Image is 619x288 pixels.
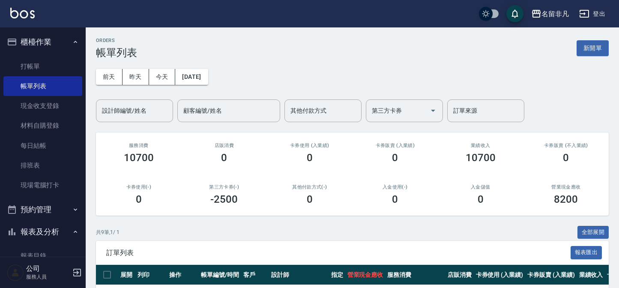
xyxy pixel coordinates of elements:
[3,57,82,76] a: 打帳單
[3,221,82,243] button: 報表及分析
[123,69,149,85] button: 昨天
[554,193,578,205] h3: 8200
[506,5,523,22] button: save
[534,143,599,148] h2: 卡券販賣 (不入業績)
[118,265,135,285] th: 展開
[96,69,123,85] button: 前天
[135,265,167,285] th: 列印
[149,69,176,85] button: 今天
[563,152,569,164] h3: 0
[26,264,70,273] h5: 公司
[448,143,513,148] h2: 業績收入
[363,143,428,148] h2: 卡券販賣 (入業績)
[571,246,602,259] button: 報表匯出
[446,265,474,285] th: 店販消費
[329,265,345,285] th: 指定
[3,31,82,53] button: 櫃檯作業
[3,246,82,266] a: 報表目錄
[345,265,386,285] th: 營業現金應收
[277,143,342,148] h2: 卡券使用 (入業績)
[106,249,571,257] span: 訂單列表
[124,152,154,164] h3: 10700
[571,248,602,256] a: 報表匯出
[26,273,70,281] p: 服務人員
[577,226,609,239] button: 全部展開
[385,265,445,285] th: 服務消費
[7,264,24,281] img: Person
[10,8,35,18] img: Logo
[541,9,569,19] div: 名留非凡
[3,116,82,135] a: 材料自購登錄
[3,76,82,96] a: 帳單列表
[534,184,599,190] h2: 營業現金應收
[106,184,171,190] h2: 卡券使用(-)
[448,184,513,190] h2: 入金儲值
[192,184,257,190] h2: 第三方卡券(-)
[175,69,208,85] button: [DATE]
[221,152,227,164] h3: 0
[307,193,313,205] h3: 0
[3,136,82,156] a: 每日結帳
[269,265,329,285] th: 設計師
[96,38,137,43] h2: ORDERS
[106,143,171,148] h3: 服務消費
[363,184,428,190] h2: 入金使用(-)
[3,96,82,116] a: 現金收支登錄
[167,265,199,285] th: 操作
[466,152,496,164] h3: 10700
[392,152,398,164] h3: 0
[96,47,137,59] h3: 帳單列表
[3,198,82,221] button: 預約管理
[576,6,609,22] button: 登出
[136,193,142,205] h3: 0
[192,143,257,148] h2: 店販消費
[392,193,398,205] h3: 0
[277,184,342,190] h2: 其他付款方式(-)
[210,193,238,205] h3: -2500
[96,228,120,236] p: 共 9 筆, 1 / 1
[474,265,526,285] th: 卡券使用 (入業績)
[241,265,269,285] th: 客戶
[307,152,313,164] h3: 0
[199,265,241,285] th: 帳單編號/時間
[528,5,572,23] button: 名留非凡
[577,44,609,52] a: 新開單
[3,156,82,175] a: 排班表
[426,104,440,117] button: Open
[577,265,605,285] th: 業績收入
[577,40,609,56] button: 新開單
[478,193,484,205] h3: 0
[3,175,82,195] a: 現場電腦打卡
[525,265,577,285] th: 卡券販賣 (入業績)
